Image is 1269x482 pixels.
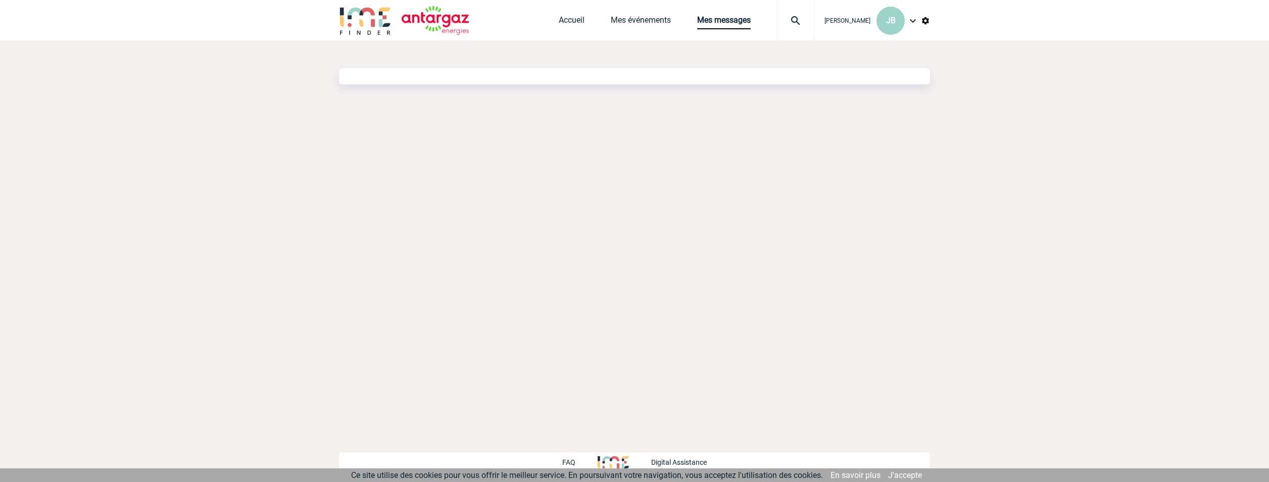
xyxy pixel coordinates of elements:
[562,458,575,466] p: FAQ
[697,15,751,29] a: Mes messages
[351,470,823,480] span: Ce site utilise des cookies pour vous offrir le meilleur service. En poursuivant votre navigation...
[886,16,896,25] span: JB
[888,470,922,480] a: J'accepte
[824,17,870,24] span: [PERSON_NAME]
[562,457,598,466] a: FAQ
[611,15,671,29] a: Mes événements
[831,470,881,480] a: En savoir plus
[559,15,584,29] a: Accueil
[339,6,392,35] img: IME-Finder
[598,456,629,468] img: http://www.idealmeetingsevents.fr/
[651,458,707,466] p: Digital Assistance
